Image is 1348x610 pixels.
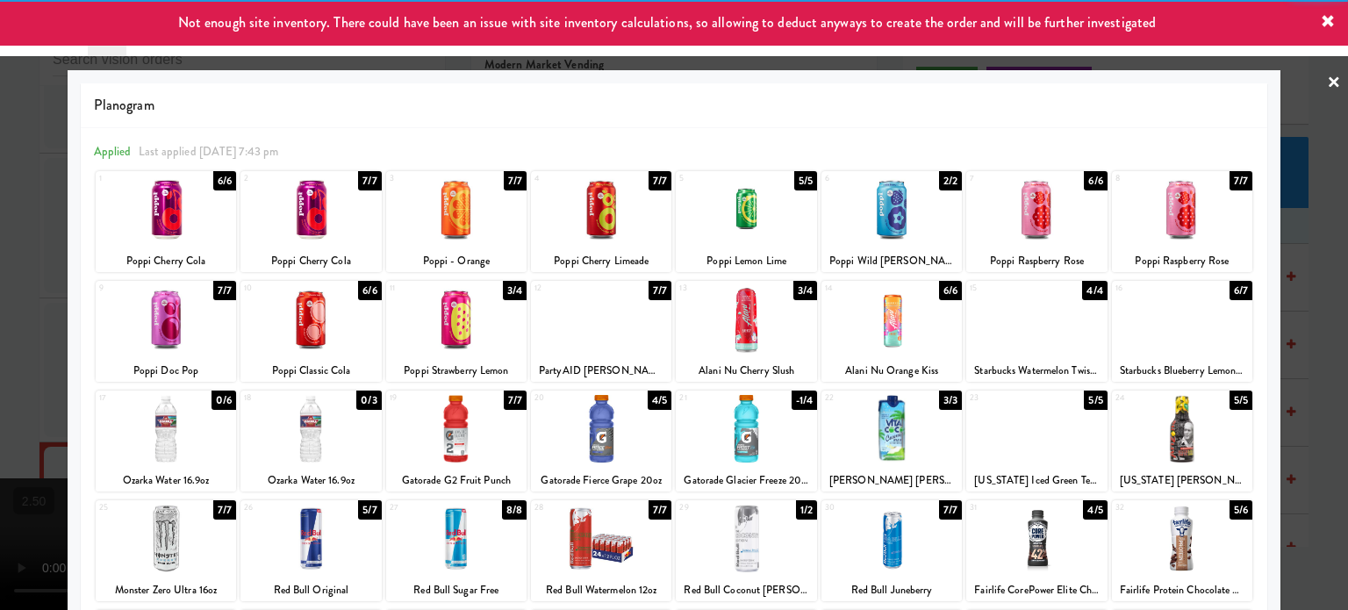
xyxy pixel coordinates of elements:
div: 2 [244,171,311,186]
div: 5/5 [794,171,817,190]
div: 26 [244,500,311,515]
div: 127/7PartyAID [PERSON_NAME] [PERSON_NAME] [531,281,671,382]
div: 325/6Fairlife Protein Chocolate 30g [1112,500,1252,601]
div: Poppi Strawberry Lemon [386,360,527,382]
div: 19 [390,391,456,405]
div: Poppi Raspberry Rose [1115,250,1250,272]
div: Red Bull Original [243,579,378,601]
div: 7/7 [649,281,671,300]
div: Poppi Cherry Cola [98,250,233,272]
div: [US_STATE] [PERSON_NAME] Iced Tea [1112,470,1252,492]
div: Red Bull Watermelon 12oz [534,579,669,601]
div: Fairlife CorePower Elite Chocolate 42g [969,579,1104,601]
div: 3 [390,171,456,186]
div: Red Bull Coconut [PERSON_NAME] [676,579,816,601]
div: [US_STATE] Iced Green Tea w/ [MEDICAL_DATA] & Honey [966,470,1107,492]
a: × [1327,56,1341,111]
span: Not enough site inventory. There could have been an issue with site inventory calculations, so al... [178,12,1156,32]
div: Starbucks Blueberry Lemonade Energy [1112,360,1252,382]
div: Starbucks Watermelon Twist Energy [969,360,1104,382]
div: 223/3[PERSON_NAME] [PERSON_NAME] 16.9 [821,391,962,492]
div: Poppi Classic Cola [240,360,381,382]
div: 97/7Poppi Doc Pop [96,281,236,382]
div: 9 [99,281,166,296]
div: Poppi Strawberry Lemon [389,360,524,382]
div: 28 [534,500,601,515]
div: Alani Nu Orange Kiss [824,360,959,382]
div: 23 [970,391,1036,405]
div: 7/7 [649,500,671,520]
div: 5/6 [1230,500,1252,520]
div: [PERSON_NAME] [PERSON_NAME] 16.9 [821,470,962,492]
div: Ozarka Water 16.9oz [98,470,233,492]
div: 113/4Poppi Strawberry Lemon [386,281,527,382]
div: Poppi Classic Cola [243,360,378,382]
div: Gatorade Fierce Grape 20oz [534,470,669,492]
span: Applied [94,143,132,160]
div: Gatorade Glacier Freeze 20oz [678,470,814,492]
div: 154/4Starbucks Watermelon Twist Energy [966,281,1107,382]
div: Ozarka Water 16.9oz [243,470,378,492]
div: 133/4Alani Nu Cherry Slush [676,281,816,382]
div: Poppi Lemon Lime [676,250,816,272]
div: Monster Zero Ultra 16oz [96,579,236,601]
div: 21-1/4Gatorade Glacier Freeze 20oz [676,391,816,492]
div: Poppi - Orange [389,250,524,272]
div: 62/2Poppi Wild [PERSON_NAME] [821,171,962,272]
div: Poppi Cherry Cola [243,250,378,272]
div: 4/5 [648,391,671,410]
div: Ozarka Water 16.9oz [96,470,236,492]
div: 204/5Gatorade Fierce Grape 20oz [531,391,671,492]
div: 7 [970,171,1036,186]
div: 278/8Red Bull Sugar Free [386,500,527,601]
div: Poppi Cherry Limeade [534,250,669,272]
div: 24 [1115,391,1182,405]
div: 6 [825,171,892,186]
div: Fairlife Protein Chocolate 30g [1115,579,1250,601]
div: 7/7 [504,391,527,410]
div: 2/2 [939,171,962,190]
div: 7/7 [358,171,381,190]
div: [US_STATE] [PERSON_NAME] Iced Tea [1115,470,1250,492]
div: 314/5Fairlife CorePower Elite Chocolate 42g [966,500,1107,601]
div: Poppi Doc Pop [98,360,233,382]
div: Starbucks Watermelon Twist Energy [966,360,1107,382]
div: Red Bull Juneberry [821,579,962,601]
div: 146/6Alani Nu Orange Kiss [821,281,962,382]
div: Red Bull Juneberry [824,579,959,601]
div: 291/2Red Bull Coconut [PERSON_NAME] [676,500,816,601]
div: 15 [970,281,1036,296]
div: Ozarka Water 16.9oz [240,470,381,492]
div: 3/3 [939,391,962,410]
div: 3/4 [793,281,817,300]
div: Monster Zero Ultra 16oz [98,579,233,601]
div: Poppi Wild [PERSON_NAME] [824,250,959,272]
div: Red Bull Original [240,579,381,601]
div: 55/5Poppi Lemon Lime [676,171,816,272]
div: 7/7 [1230,171,1252,190]
div: 18 [244,391,311,405]
div: 16 [1115,281,1182,296]
div: 27 [390,500,456,515]
div: Red Bull Watermelon 12oz [531,579,671,601]
div: 265/7Red Bull Original [240,500,381,601]
div: 76/6Poppi Raspberry Rose [966,171,1107,272]
div: Poppi Lemon Lime [678,250,814,272]
div: 12 [534,281,601,296]
div: Poppi Cherry Cola [240,250,381,272]
div: 11 [390,281,456,296]
div: 235/5[US_STATE] Iced Green Tea w/ [MEDICAL_DATA] & Honey [966,391,1107,492]
div: 6/6 [1084,171,1107,190]
div: 6/6 [213,171,236,190]
div: Red Bull Sugar Free [389,579,524,601]
div: 21 [679,391,746,405]
div: 5/7 [358,500,381,520]
div: Red Bull Coconut [PERSON_NAME] [678,579,814,601]
div: -1/4 [792,391,817,410]
div: 257/7Monster Zero Ultra 16oz [96,500,236,601]
div: 106/6Poppi Classic Cola [240,281,381,382]
div: 287/7Red Bull Watermelon 12oz [531,500,671,601]
div: 6/6 [939,281,962,300]
div: 47/7Poppi Cherry Limeade [531,171,671,272]
div: Fairlife Protein Chocolate 30g [1112,579,1252,601]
